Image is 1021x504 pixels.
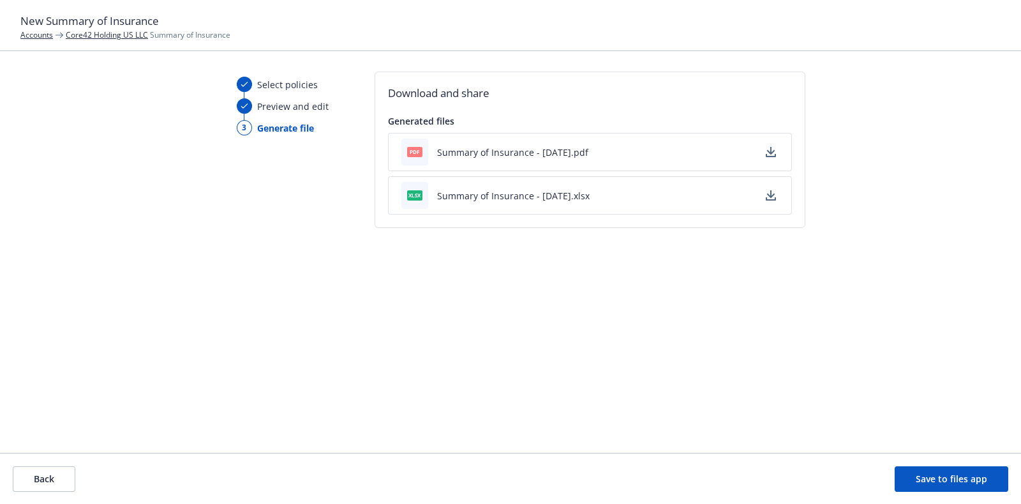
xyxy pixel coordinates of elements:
span: Summary of Insurance [66,29,230,40]
span: xlsx [407,190,422,200]
a: Core42 Holding US LLC [66,29,148,40]
a: Accounts [20,29,53,40]
button: Save to files app [895,466,1008,492]
div: 3 [237,120,252,135]
span: pdf [407,147,422,157]
button: Back [13,466,75,492]
button: Summary of Insurance - [DATE].xlsx [437,189,590,202]
button: Summary of Insurance - [DATE].pdf [437,146,588,159]
h1: New Summary of Insurance [20,13,1001,29]
h2: Download and share [388,85,792,102]
span: Select policies [257,78,318,91]
span: Preview and edit [257,100,329,113]
span: Generate file [257,121,314,135]
span: Generated files [388,115,454,127]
